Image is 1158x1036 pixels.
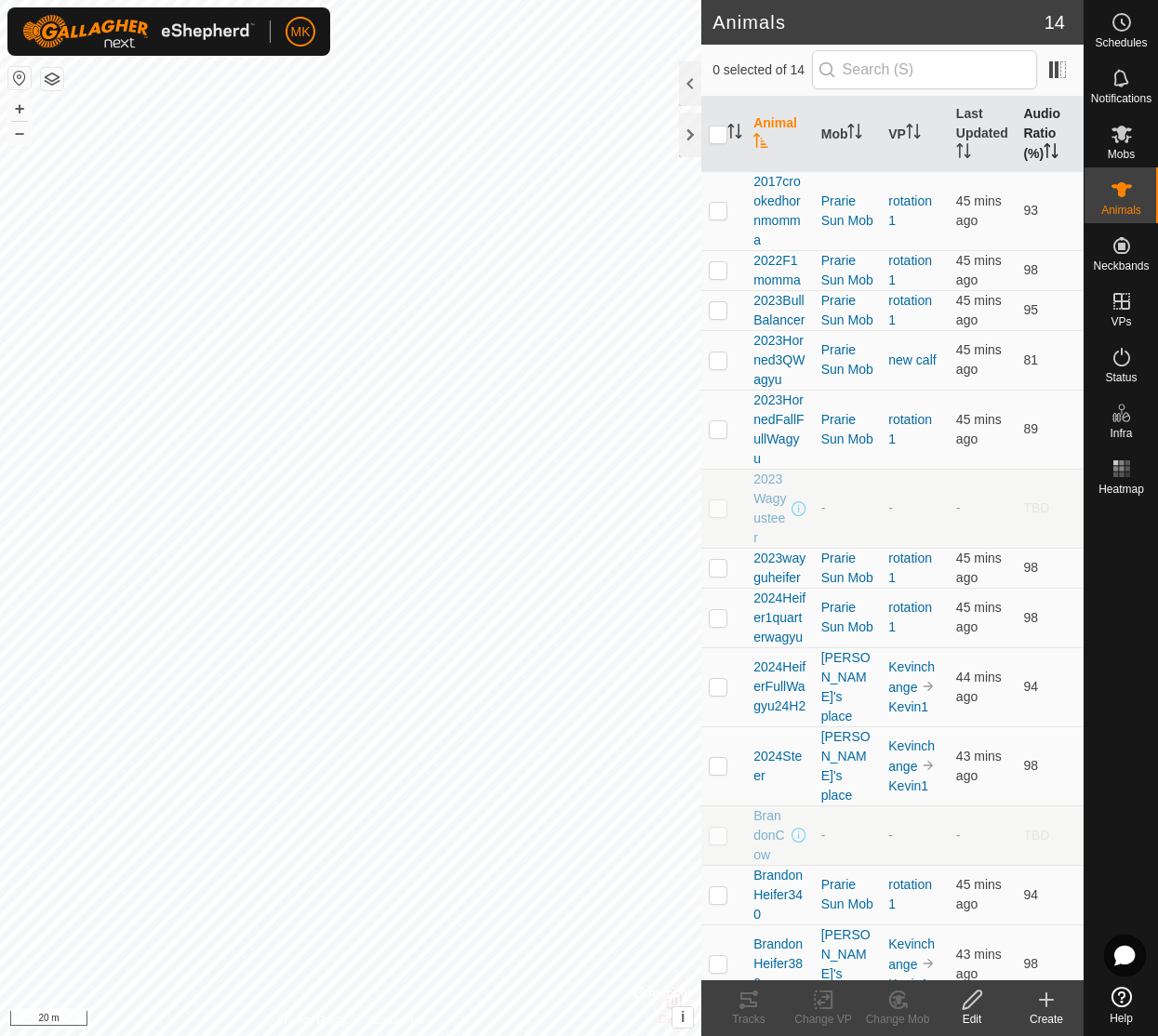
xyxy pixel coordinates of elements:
span: 2024Steer [753,747,806,786]
h2: Animals [712,11,1045,33]
a: Kevin1 [888,699,928,714]
a: Kevinchange [888,936,935,972]
div: Prarie Sun Mob [821,875,874,914]
button: – [8,122,31,144]
a: rotation 1 [888,412,932,446]
span: 98 [1023,758,1038,773]
img: Gallagher Logo [22,15,255,48]
div: [PERSON_NAME]'s place [821,648,874,726]
span: 21 Aug 2025 at 12:37 pm [956,342,1002,377]
span: 21 Aug 2025 at 12:37 pm [956,877,1002,911]
div: Prarie Sun Mob [821,549,874,588]
th: Animal [746,97,814,172]
div: - [821,498,874,518]
a: Kevinchange [888,659,935,695]
span: 98 [1023,956,1038,971]
span: Status [1105,372,1137,383]
div: Change Mob [860,1011,935,1028]
button: Reset Map [8,67,31,89]
th: Last Updated [949,97,1017,172]
span: BrandonCow [753,806,788,865]
a: rotation 1 [888,600,932,634]
a: rotation 1 [888,253,932,287]
div: Change VP [786,1011,860,1028]
button: Map Layers [41,68,63,90]
span: 2024Heifer1quarterwagyu [753,589,806,647]
span: 94 [1023,887,1038,902]
button: + [8,98,31,120]
p-sorticon: Activate to sort [956,146,971,161]
p-sorticon: Activate to sort [1044,146,1058,161]
p-sorticon: Activate to sort [847,126,862,141]
span: 21 Aug 2025 at 12:37 pm [956,412,1002,446]
div: Prarie Sun Mob [821,410,874,449]
span: 2023Horned3QWagyu [753,331,806,390]
div: Prarie Sun Mob [821,291,874,330]
span: MK [291,22,311,42]
a: new calf [888,352,936,367]
span: 98 [1023,262,1038,277]
span: Neckbands [1093,260,1149,272]
div: Create [1009,1011,1084,1028]
span: 14 [1045,8,1065,36]
a: Privacy Policy [277,1012,347,1029]
span: 98 [1023,610,1038,625]
span: Schedules [1095,37,1147,48]
span: - [956,500,961,515]
span: 98 [1023,560,1038,575]
div: [PERSON_NAME]'s place [821,727,874,805]
app-display-virtual-paddock-transition: - [888,500,893,515]
span: 0 selected of 14 [712,60,811,80]
span: i [681,1009,685,1025]
button: i [672,1007,693,1028]
span: 2024HeiferFullWagyu24H2 [753,657,806,716]
th: VP [881,97,949,172]
a: rotation 1 [888,293,932,327]
span: BrandonHeifer340 [753,866,806,924]
a: Kevin1 [888,976,928,991]
span: 21 Aug 2025 at 12:38 pm [956,670,1002,704]
span: 21 Aug 2025 at 12:37 pm [956,551,1002,585]
span: 95 [1023,302,1038,317]
span: TBD [1023,500,1049,515]
span: VPs [1111,316,1131,327]
span: Animals [1101,205,1141,216]
span: Help [1110,1013,1133,1024]
span: 81 [1023,352,1038,367]
div: Prarie Sun Mob [821,598,874,637]
a: Kevin1 [888,778,928,793]
span: 21 Aug 2025 at 12:37 pm [956,193,1002,228]
span: 21 Aug 2025 at 12:37 pm [956,600,1002,634]
span: Infra [1110,428,1132,439]
span: 21 Aug 2025 at 12:39 pm [956,947,1002,981]
span: Notifications [1091,93,1151,104]
th: Mob [814,97,882,172]
div: Prarie Sun Mob [821,340,874,379]
span: BrandonHeifer380 [753,935,806,993]
span: 2023BullBalancer [753,291,806,330]
span: Heatmap [1098,484,1144,495]
div: Edit [935,1011,1009,1028]
span: 93 [1023,203,1038,218]
div: Tracks [712,1011,786,1028]
p-sorticon: Activate to sort [727,126,742,141]
a: Help [1085,979,1158,1031]
span: 2023HornedFallFullWagyu [753,391,806,469]
div: [PERSON_NAME]'s place [821,925,874,1003]
a: Kevinchange [888,738,935,774]
span: 2022F1momma [753,251,806,290]
div: Prarie Sun Mob [821,192,874,231]
span: 2023wayguheifer [753,549,806,588]
span: Mobs [1108,149,1135,160]
img: to [921,956,936,971]
span: 21 Aug 2025 at 12:39 pm [956,749,1002,783]
span: 89 [1023,421,1038,436]
span: 94 [1023,679,1038,694]
a: rotation 1 [888,193,932,228]
p-sorticon: Activate to sort [906,126,921,141]
a: rotation 1 [888,551,932,585]
div: Prarie Sun Mob [821,251,874,290]
p-sorticon: Activate to sort [753,136,768,151]
span: 2017crookedhornmomma [753,172,806,250]
img: to [921,679,936,694]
